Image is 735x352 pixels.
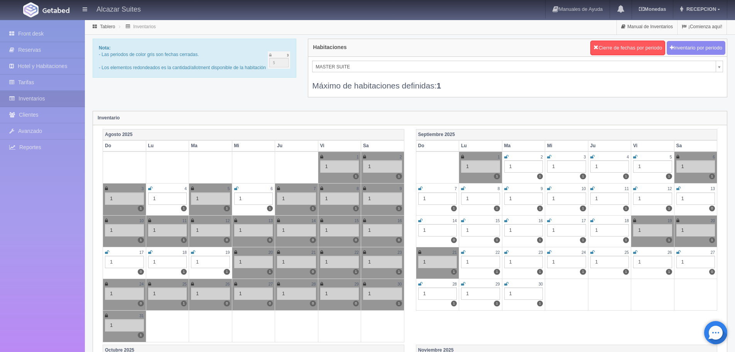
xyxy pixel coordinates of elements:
img: cutoff.png [268,51,291,69]
th: Do [103,140,146,151]
label: 1 [396,301,402,306]
button: Cierre de fechas por periodo [590,41,665,55]
small: 20 [711,219,715,223]
label: 1 [353,173,359,179]
small: 28 [311,282,316,286]
div: 1 [191,287,230,300]
div: 1 [148,287,187,300]
th: Ma [189,140,232,151]
label: 1 [138,237,144,243]
div: 1 [547,192,586,205]
th: Vi [318,140,361,151]
small: 9 [541,187,543,191]
img: Getabed [23,2,39,17]
small: 23 [539,250,543,255]
label: 0 [709,269,715,275]
label: 1 [666,173,672,179]
div: 1 [461,287,500,300]
small: 13 [711,187,715,191]
label: 1 [396,206,402,211]
label: 1 [537,173,543,179]
small: 15 [495,219,500,223]
div: 1 [234,192,273,205]
label: 0 [310,301,316,306]
div: 1 [148,224,187,236]
small: 29 [495,282,500,286]
div: 1 [504,256,543,268]
small: 23 [397,250,402,255]
div: 1 [320,192,359,205]
label: 1 [181,237,187,243]
a: Tablero [100,24,115,29]
div: 1 [676,224,715,236]
label: 1 [580,237,586,243]
div: 1 [461,192,500,205]
div: 1 [148,256,187,268]
label: 1 [353,206,359,211]
th: Septiembre 2025 [416,129,717,140]
label: 1 [666,206,672,211]
small: 8 [498,187,500,191]
b: 1 [437,81,441,90]
label: 0 [267,237,273,243]
small: 16 [397,219,402,223]
div: 1 [676,192,715,205]
small: 14 [453,219,457,223]
label: 1 [494,206,500,211]
div: 1 [363,256,402,268]
div: 1 [676,256,715,268]
label: 1 [494,301,500,306]
small: 6 [713,155,715,159]
div: 1 [590,224,629,236]
label: 0 [451,237,457,243]
label: 0 [224,301,230,306]
small: 1 [498,155,500,159]
label: 1 [451,206,457,211]
div: 1 [504,224,543,236]
div: 1 [105,224,144,236]
small: 28 [453,282,457,286]
label: 0 [138,301,144,306]
th: Lu [459,140,502,151]
small: 1 [357,155,359,159]
div: 1 [320,224,359,236]
strong: Inventario [98,115,120,121]
th: Ju [588,140,631,151]
small: 30 [539,282,543,286]
small: 29 [355,282,359,286]
div: 1 [363,224,402,236]
label: 1 [623,206,629,211]
small: 13 [269,219,273,223]
th: Sa [361,140,404,151]
label: 1 [666,237,672,243]
h4: Alcazar Suites [96,4,141,14]
label: 1 [537,237,543,243]
span: MASTER SUITE [316,61,713,73]
small: 25 [625,250,629,255]
div: 1 [277,256,316,268]
label: 1 [310,206,316,211]
label: 1 [181,269,187,275]
div: 1 [633,256,672,268]
div: 1 [277,224,316,236]
label: 1 [537,206,543,211]
div: 1 [418,192,457,205]
small: 30 [397,282,402,286]
small: 7 [314,187,316,191]
div: 1 [418,256,457,268]
div: 1 [461,160,500,173]
small: 10 [581,187,586,191]
small: 22 [495,250,500,255]
div: Máximo de habitaciones definidas: [312,72,723,91]
th: Sa [674,140,717,151]
label: 1 [138,332,144,338]
label: 1 [181,301,187,306]
button: Inventario por periodo [667,41,725,55]
h4: Habitaciones [313,44,346,50]
small: 26 [225,282,230,286]
small: 10 [139,219,144,223]
div: 1 [105,287,144,300]
small: 4 [627,155,629,159]
small: 22 [355,250,359,255]
b: Monedas [639,6,666,12]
